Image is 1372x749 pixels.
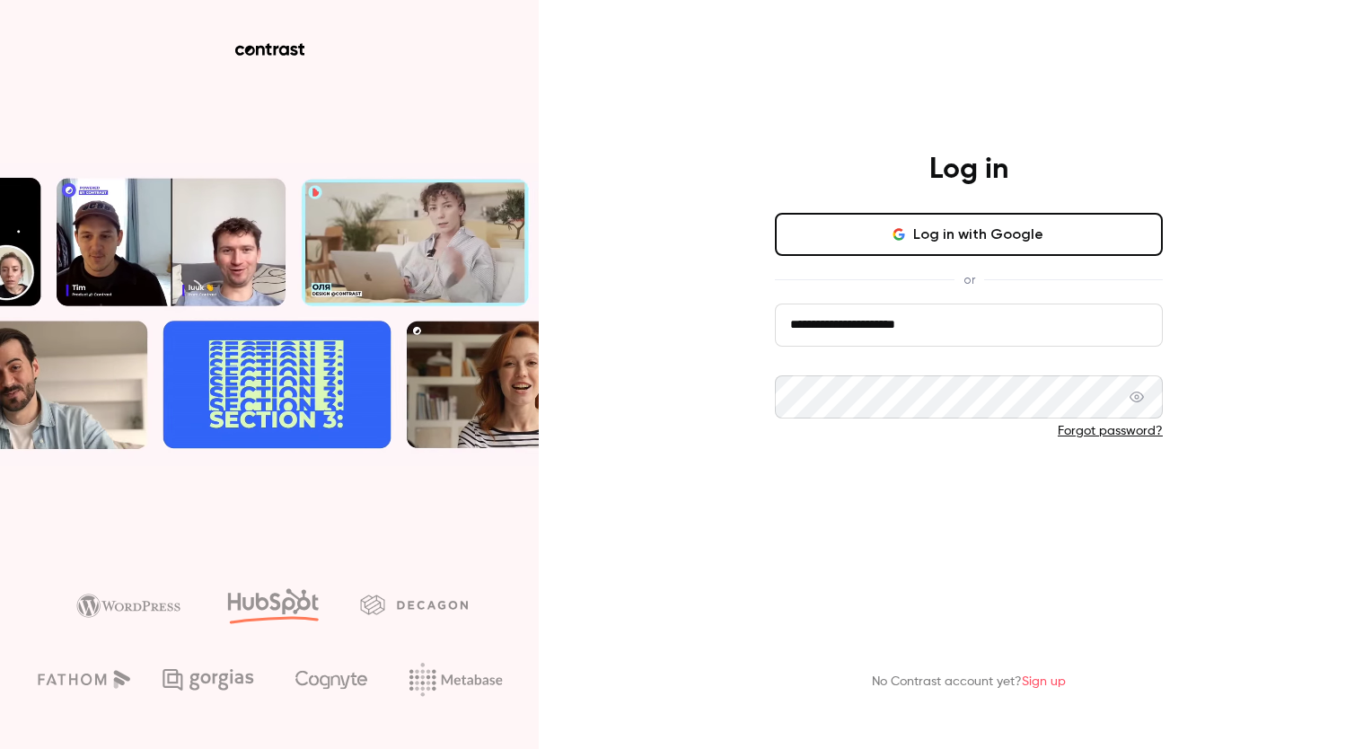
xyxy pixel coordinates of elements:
[1022,675,1066,688] a: Sign up
[360,595,468,614] img: decagon
[1058,425,1163,437] a: Forgot password?
[775,469,1163,512] button: Log in
[872,673,1066,692] p: No Contrast account yet?
[775,213,1163,256] button: Log in with Google
[929,152,1008,188] h4: Log in
[954,270,984,289] span: or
